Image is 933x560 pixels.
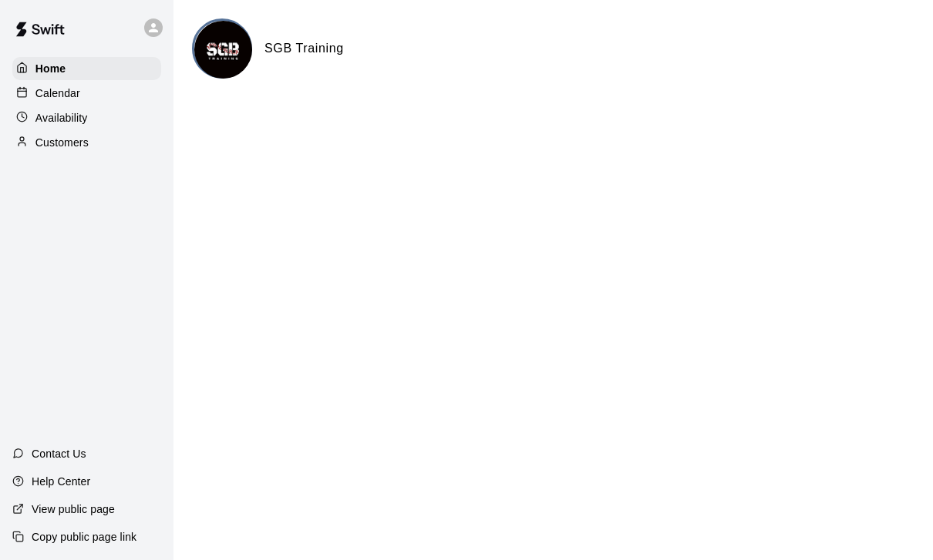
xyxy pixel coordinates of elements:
[12,82,161,105] a: Calendar
[32,446,86,461] p: Contact Us
[264,39,344,59] h6: SGB Training
[32,529,136,545] p: Copy public page link
[12,57,161,80] a: Home
[35,110,88,126] p: Availability
[32,474,90,489] p: Help Center
[32,501,115,517] p: View public page
[35,86,80,101] p: Calendar
[35,61,66,76] p: Home
[35,135,89,150] p: Customers
[12,106,161,129] a: Availability
[12,131,161,154] a: Customers
[194,21,252,79] img: SGB Training logo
